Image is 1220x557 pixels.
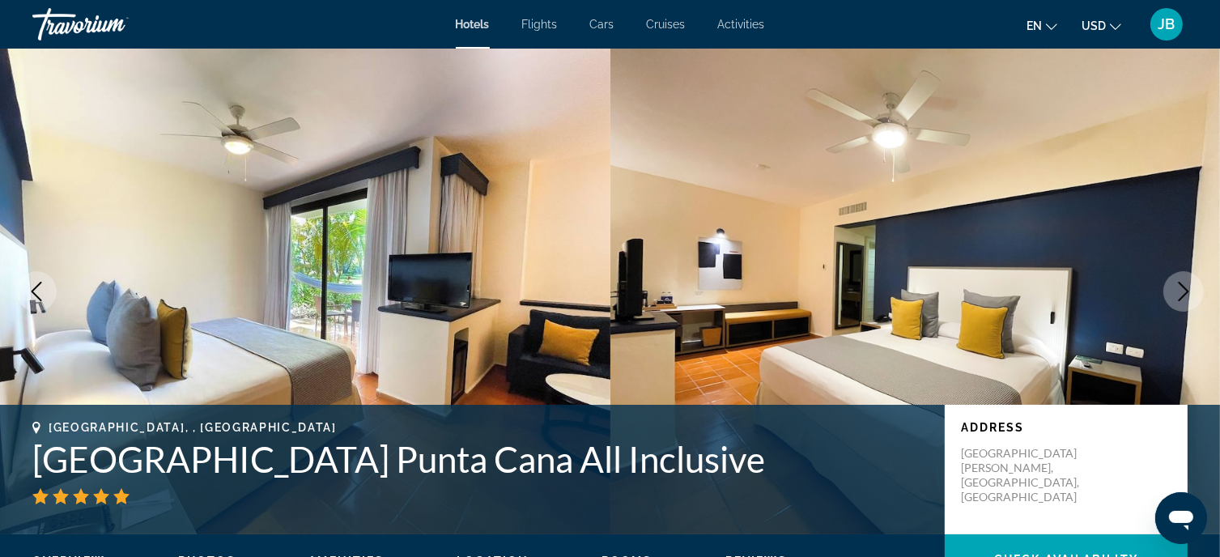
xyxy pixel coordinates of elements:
[1158,16,1175,32] span: JB
[1027,14,1057,37] button: Change language
[49,421,337,434] span: [GEOGRAPHIC_DATA], , [GEOGRAPHIC_DATA]
[961,446,1090,504] p: [GEOGRAPHIC_DATA][PERSON_NAME], [GEOGRAPHIC_DATA], [GEOGRAPHIC_DATA]
[1082,19,1106,32] span: USD
[32,438,929,480] h1: [GEOGRAPHIC_DATA] Punta Cana All Inclusive
[522,18,558,31] a: Flights
[961,421,1171,434] p: Address
[1163,271,1204,312] button: Next image
[1027,19,1042,32] span: en
[590,18,614,31] a: Cars
[16,271,57,312] button: Previous image
[32,3,194,45] a: Travorium
[1155,492,1207,544] iframe: Button to launch messaging window
[456,18,490,31] a: Hotels
[1146,7,1188,41] button: User Menu
[647,18,686,31] a: Cruises
[718,18,765,31] a: Activities
[1082,14,1121,37] button: Change currency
